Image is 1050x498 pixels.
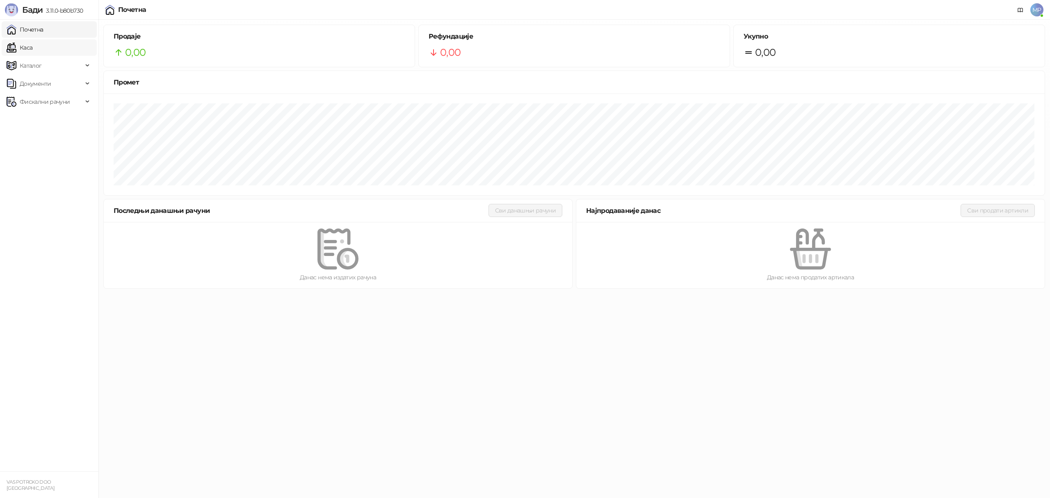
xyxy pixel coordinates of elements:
span: 0,00 [125,45,146,60]
span: 0,00 [440,45,461,60]
small: VAS POTRCKO DOO [GEOGRAPHIC_DATA] [7,479,55,491]
span: Документи [20,75,51,92]
div: Данас нема продатих артикала [589,273,1032,282]
span: Каталог [20,57,42,74]
button: Сви данашњи рачуни [488,204,562,217]
div: Последњи данашњи рачуни [114,206,488,216]
h5: Укупно [744,32,1035,41]
a: Документација [1014,3,1027,16]
span: Бади [22,5,43,15]
a: Каса [7,39,32,56]
div: Најпродаваније данас [586,206,961,216]
div: Почетна [118,7,146,13]
span: MP [1030,3,1043,16]
h5: Рефундације [429,32,720,41]
button: Сви продати артикли [961,204,1035,217]
span: 3.11.0-b80b730 [43,7,83,14]
div: Данас нема издатих рачуна [117,273,559,282]
div: Промет [114,77,1035,87]
img: Logo [5,3,18,16]
span: 0,00 [755,45,776,60]
h5: Продаје [114,32,405,41]
span: Фискални рачуни [20,94,70,110]
a: Почетна [7,21,43,38]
